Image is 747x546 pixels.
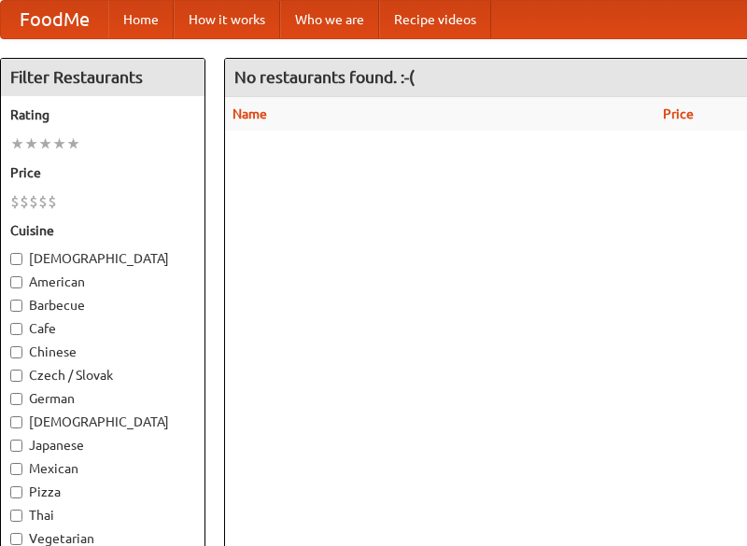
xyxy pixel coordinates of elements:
input: Vegetarian [10,533,22,545]
label: Barbecue [10,296,195,315]
h5: Rating [10,105,195,124]
input: Pizza [10,486,22,498]
input: Barbecue [10,300,22,312]
a: Price [663,106,694,121]
label: [DEMOGRAPHIC_DATA] [10,413,195,431]
label: Japanese [10,436,195,455]
input: [DEMOGRAPHIC_DATA] [10,253,22,265]
a: Who we are [280,1,379,38]
label: Cafe [10,319,195,338]
label: Chinese [10,343,195,361]
input: Chinese [10,346,22,358]
input: Japanese [10,440,22,452]
label: German [10,389,195,408]
li: $ [10,191,20,212]
li: ★ [10,133,24,154]
li: ★ [38,133,52,154]
label: Pizza [10,483,195,501]
ng-pluralize: No restaurants found. :-( [234,68,415,86]
li: $ [20,191,29,212]
label: American [10,273,195,291]
a: FoodMe [1,1,108,38]
input: Czech / Slovak [10,370,22,382]
input: German [10,393,22,405]
input: American [10,276,22,288]
li: $ [29,191,38,212]
a: Home [108,1,174,38]
input: Cafe [10,323,22,335]
li: ★ [24,133,38,154]
h5: Price [10,163,195,182]
a: Recipe videos [379,1,491,38]
label: Czech / Slovak [10,366,195,385]
label: Thai [10,506,195,525]
input: [DEMOGRAPHIC_DATA] [10,416,22,428]
li: $ [48,191,57,212]
h5: Cuisine [10,221,195,240]
input: Thai [10,510,22,522]
a: How it works [174,1,280,38]
a: Name [233,106,267,121]
li: $ [38,191,48,212]
label: [DEMOGRAPHIC_DATA] [10,249,195,268]
li: ★ [66,133,80,154]
input: Mexican [10,463,22,475]
h4: Filter Restaurants [1,59,204,96]
li: ★ [52,133,66,154]
label: Mexican [10,459,195,478]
